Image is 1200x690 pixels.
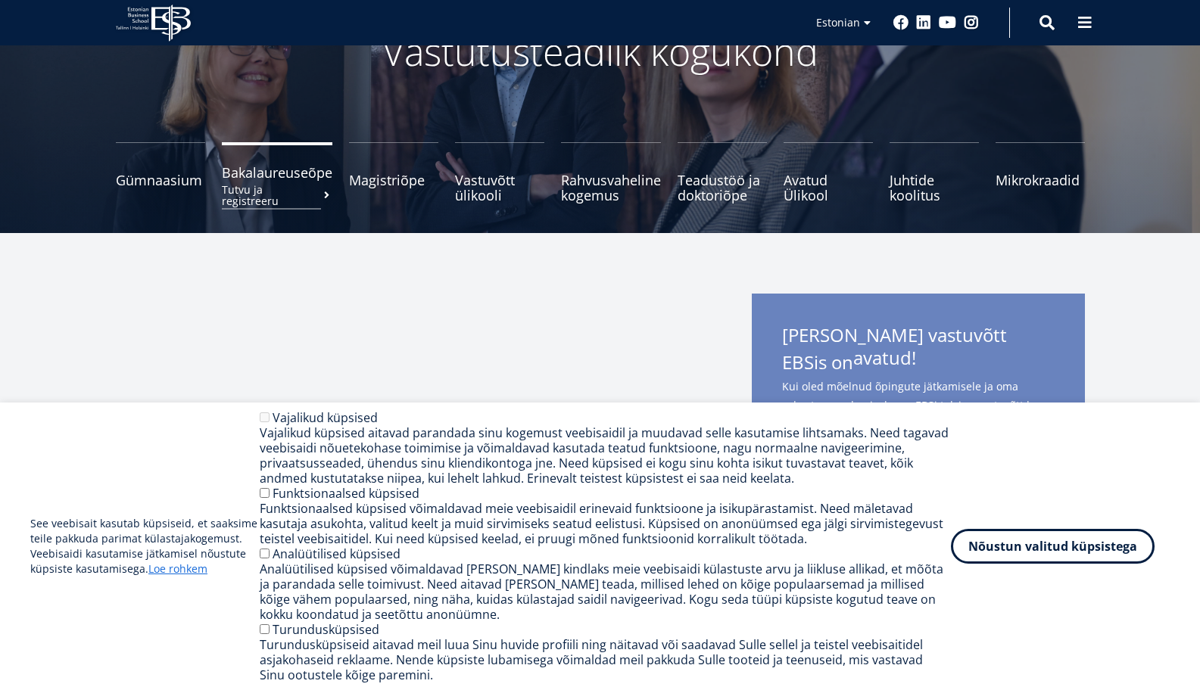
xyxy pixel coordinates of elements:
[939,15,956,30] a: Youtube
[893,15,909,30] a: Facebook
[116,142,205,203] a: Gümnaasium
[996,142,1085,203] a: Mikrokraadid
[116,172,205,188] span: Gümnaasium
[561,172,661,203] span: Rahvusvaheline kogemus
[260,425,951,486] div: Vajalikud küpsised aitavad parandada sinu kogemust veebisaidil ja muudavad selle kasutamise lihts...
[349,172,438,188] span: Magistriõpe
[964,15,979,30] a: Instagram
[273,409,378,426] label: Vajalikud küpsised
[678,142,767,203] a: Teadustöö ja doktoriõpe
[890,142,979,203] a: Juhtide koolitus
[260,501,951,546] div: Funktsionaalsed küpsised võimaldavad meie veebisaidil erinevaid funktsioone ja isikupärastamist. ...
[455,142,544,203] a: Vastuvõtt ülikooli
[260,637,951,682] div: Turundusküpsiseid aitavad meil luua Sinu huvide profiili ning näitavad või saadavad Sulle sellel ...
[455,172,544,203] span: Vastuvõtt ülikooli
[678,172,767,203] span: Teadustöö ja doktoriõpe
[916,15,931,30] a: Linkedin
[349,142,438,203] a: Magistriõpe
[853,347,916,369] span: avatud!
[951,529,1155,564] button: Nõustun valitud küpsistega
[784,142,873,203] a: Avatud Ülikool
[222,165,332,180] span: Bakalaureuseõpe
[273,545,401,562] label: Analüütilised küpsised
[222,184,332,207] small: Tutvu ja registreeru
[30,516,260,577] p: See veebisait kasutab küpsiseid, et saaksime teile pakkuda parimat külastajakogemust. Veebisaidi ...
[561,142,661,203] a: Rahvusvaheline kogemus
[890,172,979,203] span: Juhtide koolitus
[996,172,1085,188] span: Mikrokraadid
[782,324,1055,374] span: [PERSON_NAME] vastuvõtt EBSis on
[199,29,1002,74] p: Vastutusteadlik kogukond
[273,621,379,638] label: Turundusküpsised
[148,561,207,577] a: Loe rohkem
[784,172,873,203] span: Avatud Ülikool
[222,142,332,203] a: BakalaureuseõpeTutvu ja registreeru
[260,561,951,622] div: Analüütilised küpsised võimaldavad [PERSON_NAME] kindlaks meie veebisaidi külastuste arvu ja liik...
[273,485,419,502] label: Funktsionaalsed küpsised
[782,377,1055,496] span: Kui oled mõelnud õpingute jätkamisele ja oma oskuste arendamisele, on EBSi talvine vastuvõtt hea ...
